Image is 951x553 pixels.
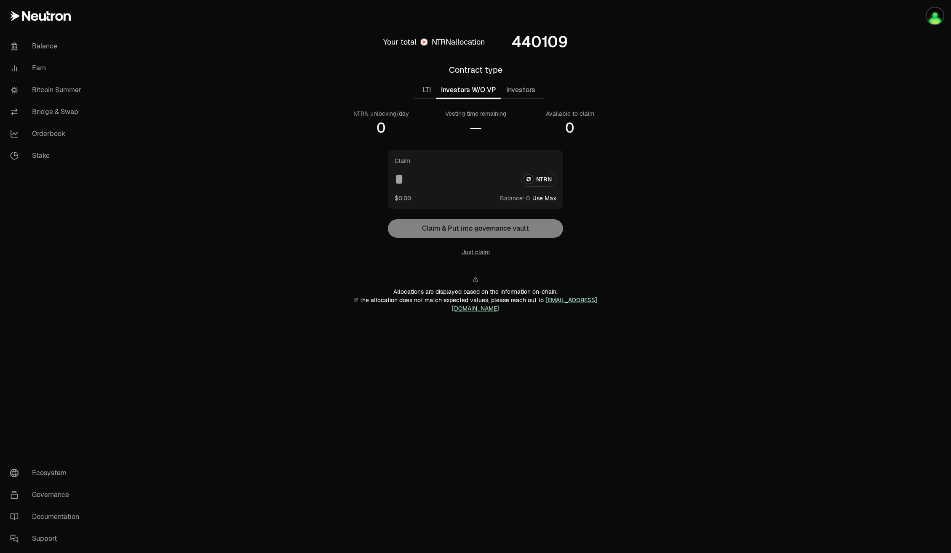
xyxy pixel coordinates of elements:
[417,82,436,98] button: LTI
[546,109,594,118] div: Available to claim
[3,506,91,528] a: Documentation
[3,462,91,484] a: Ecosystem
[432,36,485,48] div: allocation
[501,82,540,98] button: Investors
[395,157,410,165] div: Claim
[3,101,91,123] a: Bridge & Swap
[445,109,506,118] div: Vesting time remaining
[565,120,574,136] div: 0
[331,296,620,313] div: If the allocation does not match expected values, please reach out to
[436,82,501,98] button: Investors W/O VP
[449,64,502,76] div: Contract type
[3,528,91,550] a: Support
[512,34,568,51] div: 440109
[3,123,91,145] a: Orderbook
[421,39,427,45] img: Neutron Logo
[3,145,91,167] a: Stake
[3,79,91,101] a: Bitcoin Summer
[470,120,482,136] div: —
[395,194,411,202] button: $0.00
[353,109,409,118] div: NTRN unlocking/day
[500,194,524,202] span: Balance:
[927,8,943,24] img: ledger-Investment
[377,120,386,136] div: 0
[3,57,91,79] a: Earn
[3,35,91,57] a: Balance
[383,36,417,48] div: Your total
[532,194,556,202] button: Use Max
[462,248,490,256] button: Just claim
[3,484,91,506] a: Governance
[432,37,451,47] span: NTRN
[331,287,620,296] div: Allocations are displayed based on the information on-chain.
